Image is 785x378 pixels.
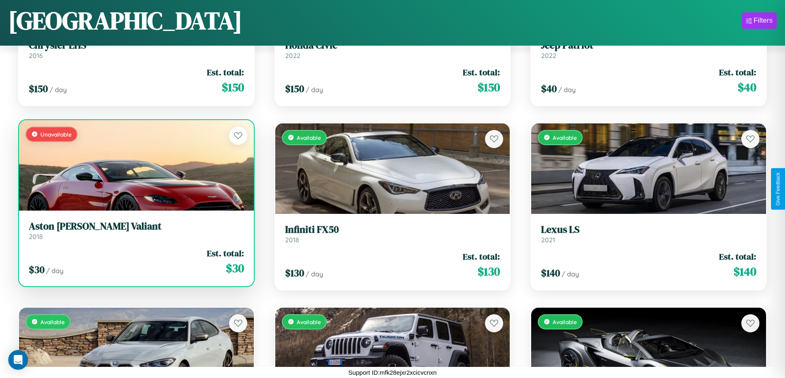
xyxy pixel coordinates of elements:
[285,39,500,60] a: Honda Civic2022
[553,318,577,325] span: Available
[754,16,773,25] div: Filters
[29,232,43,241] span: 2018
[541,39,756,51] h3: Jeep Patriot
[297,318,321,325] span: Available
[226,260,244,276] span: $ 30
[40,131,72,138] span: Unavailable
[562,270,579,278] span: / day
[285,236,299,244] span: 2018
[719,250,756,262] span: Est. total:
[541,82,557,95] span: $ 40
[306,270,323,278] span: / day
[29,39,244,60] a: Chrysler LHS2016
[29,82,48,95] span: $ 150
[478,263,500,280] span: $ 130
[541,236,555,244] span: 2021
[742,12,777,29] button: Filters
[40,318,65,325] span: Available
[29,39,244,51] h3: Chrysler LHS
[207,247,244,259] span: Est. total:
[541,224,756,236] h3: Lexus LS
[541,51,556,60] span: 2022
[541,224,756,244] a: Lexus LS2021
[285,39,500,51] h3: Honda Civic
[285,224,500,244] a: Infiniti FX502018
[738,79,756,95] span: $ 40
[297,134,321,141] span: Available
[285,51,300,60] span: 2022
[558,86,576,94] span: / day
[775,172,781,206] div: Give Feedback
[541,39,756,60] a: Jeep Patriot2022
[29,51,43,60] span: 2016
[478,79,500,95] span: $ 150
[29,263,45,276] span: $ 30
[46,267,63,275] span: / day
[285,266,304,280] span: $ 130
[541,266,560,280] span: $ 140
[207,66,244,78] span: Est. total:
[553,134,577,141] span: Available
[285,224,500,236] h3: Infiniti FX50
[348,367,436,378] p: Support ID: mfk28ejxr2xcicvcnxn
[306,86,323,94] span: / day
[29,220,244,241] a: Aston [PERSON_NAME] Valiant2018
[29,220,244,232] h3: Aston [PERSON_NAME] Valiant
[733,263,756,280] span: $ 140
[222,79,244,95] span: $ 150
[49,86,67,94] span: / day
[8,4,242,37] h1: [GEOGRAPHIC_DATA]
[463,250,500,262] span: Est. total:
[285,82,304,95] span: $ 150
[463,66,500,78] span: Est. total:
[719,66,756,78] span: Est. total:
[8,350,28,370] div: Open Intercom Messenger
